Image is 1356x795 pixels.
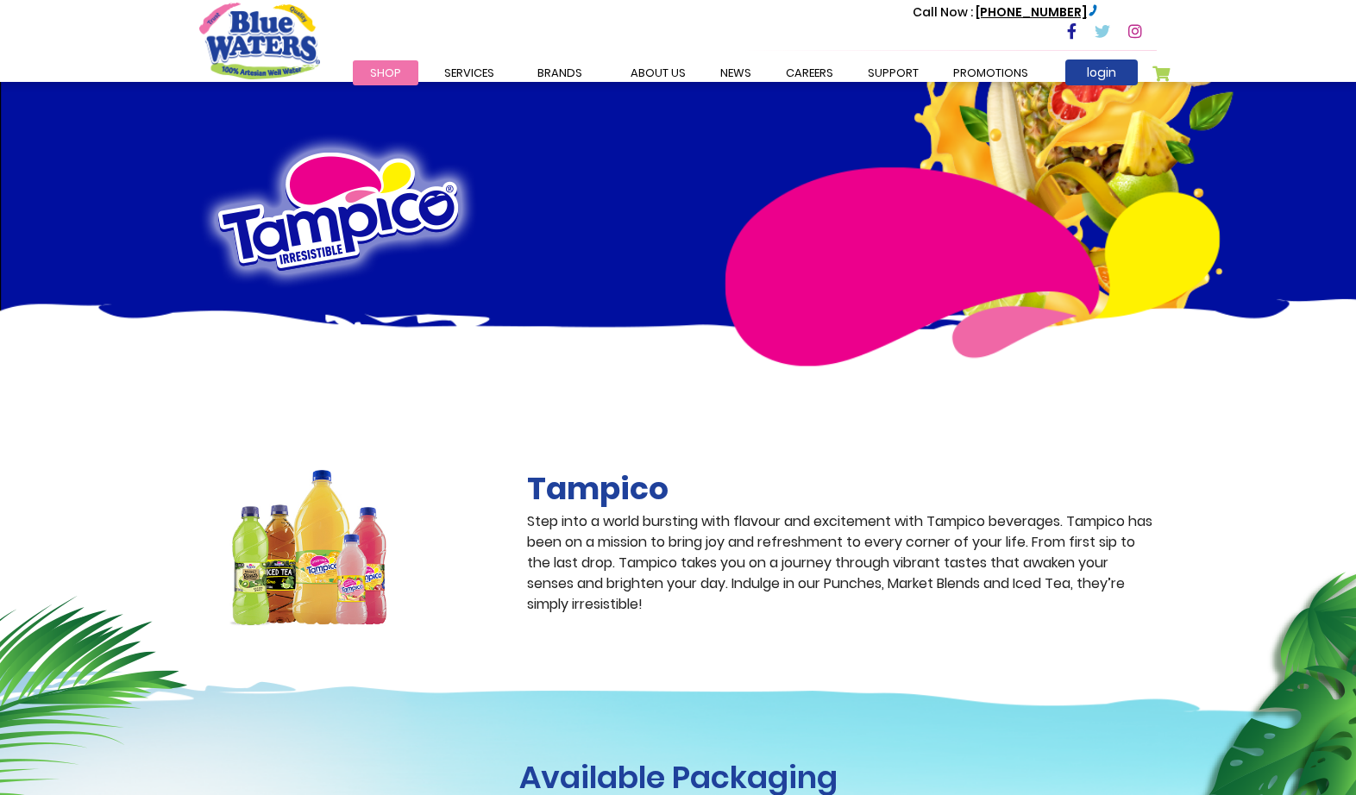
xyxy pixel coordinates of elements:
[353,60,418,85] a: Shop
[370,65,401,81] span: Shop
[444,65,494,81] span: Services
[851,60,936,85] a: support
[703,60,769,85] a: News
[527,511,1157,615] p: Step into a world bursting with flavour and excitement with Tampico beverages. Tampico has been o...
[520,60,600,85] a: Brands
[1065,59,1138,85] a: login
[976,3,1114,21] ctc: Call (868) 640-8824 with Linkus Desktop Client
[527,470,1157,507] h2: Tampico
[936,60,1045,85] a: Promotions
[199,3,320,78] a: store logo
[613,60,703,85] a: about us
[976,3,1087,21] ctcspan: [PHONE_NUMBER]
[537,65,582,81] span: Brands
[427,60,512,85] a: Services
[769,60,851,85] a: careers
[913,3,976,21] span: Call Now :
